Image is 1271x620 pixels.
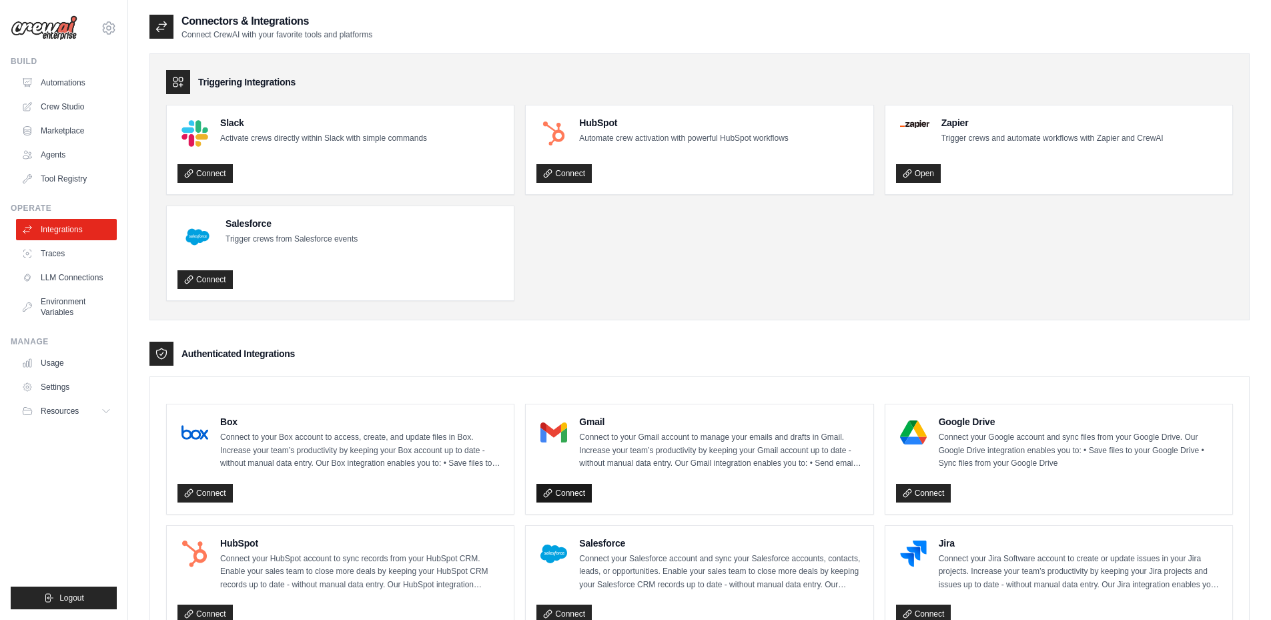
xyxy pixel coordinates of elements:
[16,144,117,166] a: Agents
[579,116,788,129] h4: HubSpot
[939,553,1222,592] p: Connect your Jira Software account to create or update issues in your Jira projects. Increase you...
[579,415,862,428] h4: Gmail
[177,164,233,183] a: Connect
[16,291,117,323] a: Environment Variables
[540,541,567,567] img: Salesforce Logo
[177,270,233,289] a: Connect
[59,593,84,603] span: Logout
[896,484,951,503] a: Connect
[941,116,1164,129] h4: Zapier
[220,132,427,145] p: Activate crews directly within Slack with simple commands
[11,15,77,41] img: Logo
[220,537,503,550] h4: HubSpot
[900,541,927,567] img: Jira Logo
[540,120,567,147] img: HubSpot Logo
[41,406,79,416] span: Resources
[220,553,503,592] p: Connect your HubSpot account to sync records from your HubSpot CRM. Enable your sales team to clo...
[220,431,503,471] p: Connect to your Box account to access, create, and update files in Box. Increase your team’s prod...
[181,221,214,253] img: Salesforce Logo
[16,352,117,374] a: Usage
[11,587,117,609] button: Logout
[16,376,117,398] a: Settings
[11,336,117,347] div: Manage
[896,164,941,183] a: Open
[939,415,1222,428] h4: Google Drive
[181,347,295,360] h3: Authenticated Integrations
[16,400,117,422] button: Resources
[540,419,567,446] img: Gmail Logo
[579,132,788,145] p: Automate crew activation with powerful HubSpot workflows
[220,116,427,129] h4: Slack
[220,415,503,428] h4: Box
[11,203,117,214] div: Operate
[181,120,208,147] img: Slack Logo
[16,168,117,190] a: Tool Registry
[181,13,372,29] h2: Connectors & Integrations
[536,484,592,503] a: Connect
[198,75,296,89] h3: Triggering Integrations
[900,120,929,128] img: Zapier Logo
[181,29,372,40] p: Connect CrewAI with your favorite tools and platforms
[900,419,927,446] img: Google Drive Logo
[941,132,1164,145] p: Trigger crews and automate workflows with Zapier and CrewAI
[181,541,208,567] img: HubSpot Logo
[177,484,233,503] a: Connect
[16,120,117,141] a: Marketplace
[939,537,1222,550] h4: Jira
[226,233,358,246] p: Trigger crews from Salesforce events
[579,431,862,471] p: Connect to your Gmail account to manage your emails and drafts in Gmail. Increase your team’s pro...
[579,537,862,550] h4: Salesforce
[16,72,117,93] a: Automations
[536,164,592,183] a: Connect
[16,96,117,117] a: Crew Studio
[939,431,1222,471] p: Connect your Google account and sync files from your Google Drive. Our Google Drive integration e...
[181,419,208,446] img: Box Logo
[16,219,117,240] a: Integrations
[579,553,862,592] p: Connect your Salesforce account and sync your Salesforce accounts, contacts, leads, or opportunit...
[16,243,117,264] a: Traces
[16,267,117,288] a: LLM Connections
[11,56,117,67] div: Build
[226,217,358,230] h4: Salesforce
